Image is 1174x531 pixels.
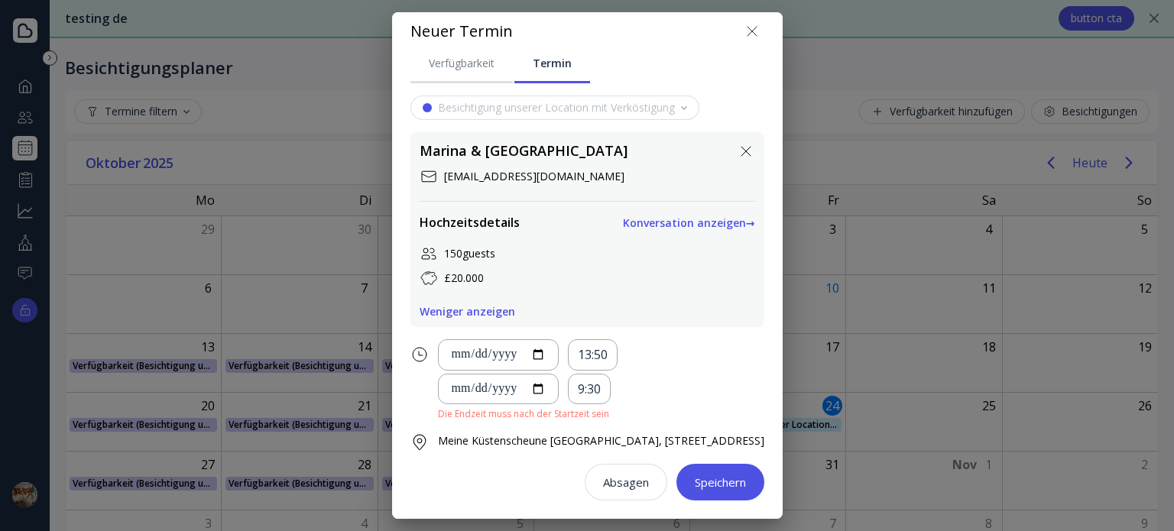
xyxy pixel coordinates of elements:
[578,346,608,364] div: 13:50
[420,214,520,232] div: Hochzeitsdetails
[410,21,513,43] div: Neuer Termin
[410,44,513,83] a: Verfügbarkeit
[533,56,572,71] div: Termin
[578,380,601,398] div: 9:30
[603,476,649,488] div: Absagen
[438,102,675,114] div: Besichtigung unserer Location mit Verköstigung
[410,96,699,120] button: Besichtigung unserer Location mit Verköstigung
[438,433,764,448] div: Meine Küstenscheune [GEOGRAPHIC_DATA], [STREET_ADDRESS]
[623,211,755,235] button: Konversation anzeigen→
[514,44,590,83] a: Termin
[444,270,484,286] div: £ 20.000
[676,464,764,500] button: Speichern
[420,141,628,161] div: Marina & [GEOGRAPHIC_DATA]
[444,246,495,261] div: 150 guests
[695,476,746,488] div: Speichern
[420,306,515,318] button: Weniger anzeigen
[444,169,624,184] div: [EMAIL_ADDRESS][DOMAIN_NAME]
[438,407,764,420] div: Die Endzeit muss nach der Startzeit sein
[585,464,667,500] button: Absagen
[429,56,495,71] div: Verfügbarkeit
[623,217,755,229] div: Konversation anzeigen →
